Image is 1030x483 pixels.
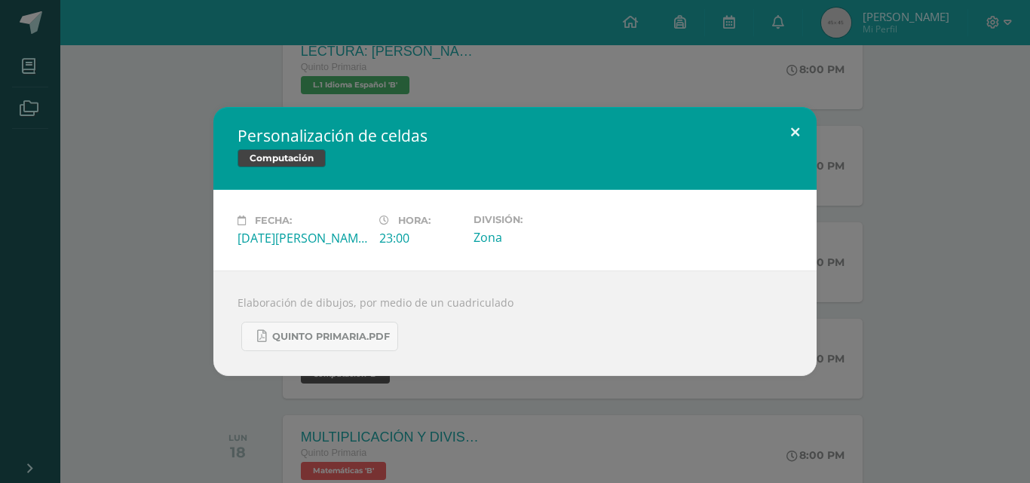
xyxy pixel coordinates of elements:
button: Close (Esc) [774,107,817,158]
div: Elaboración de dibujos, por medio de un cuadriculado [213,271,817,376]
label: División: [474,214,603,225]
div: [DATE][PERSON_NAME] [238,230,367,246]
h2: Personalización de celdas [238,125,792,146]
span: Fecha: [255,215,292,226]
span: Computación [238,149,326,167]
div: Zona [474,229,603,246]
a: Quinto Primaria.pdf [241,322,398,351]
span: Quinto Primaria.pdf [272,331,390,343]
span: Hora: [398,215,431,226]
div: 23:00 [379,230,461,246]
